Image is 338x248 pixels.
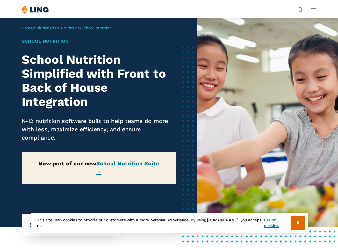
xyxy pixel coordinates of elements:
a: use of cookies. [264,217,291,229]
h2: School Nutrition Simplified with Front to Back of House Integration [22,53,176,109]
span: / / / [22,26,111,30]
span: School Nutrition [29,222,78,229]
a: Home [22,26,32,30]
h1: School Nutrition [22,38,176,45]
a: School Nutrition Suite → [96,160,159,175]
a: Solutions [34,26,51,30]
img: School Nutrition Banner [197,18,338,227]
img: LINQ | K‑12 Software [22,4,49,14]
nav: Utility Navigation [297,4,303,12]
a: LINQ Nutrition [53,26,80,30]
button: Open Main Menu [311,6,316,13]
p: K-12 nutrition software built to help teams do more with less, maximize efficiency, and ensure co... [22,117,176,142]
button: Open Search Bar [297,6,303,12]
span: School Nutrition [81,26,111,30]
div: This site uses cookies to provide our customers with a more personal experience. By using [DOMAIN... [31,213,308,233]
strong: Now part of our new [38,160,159,175]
